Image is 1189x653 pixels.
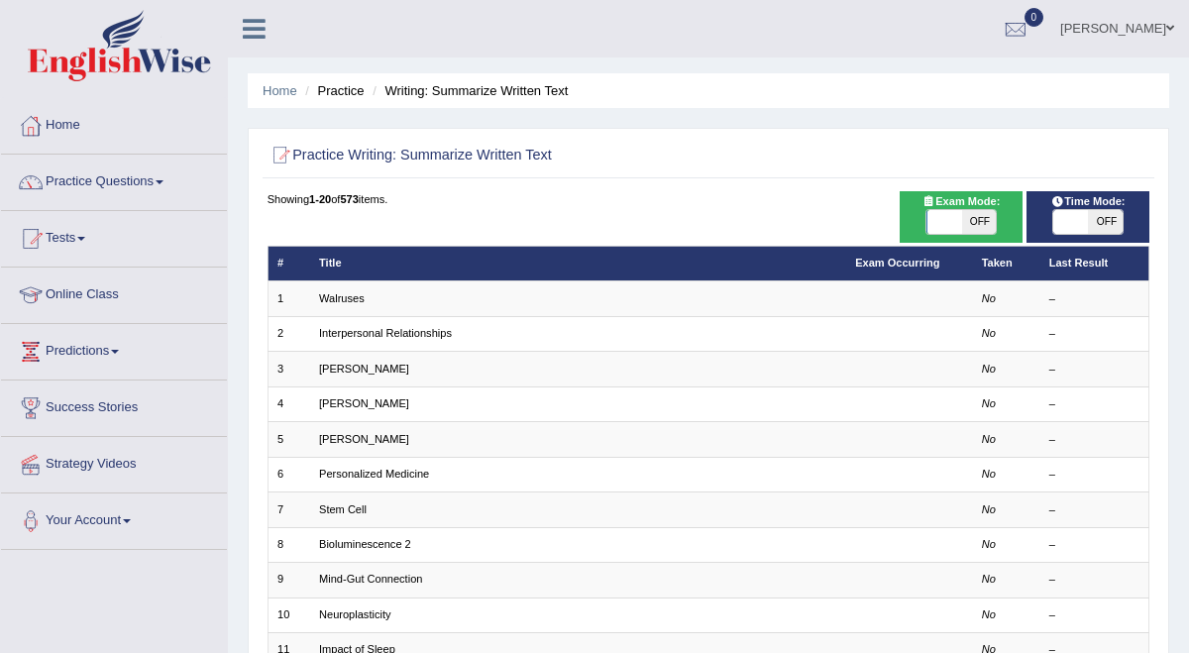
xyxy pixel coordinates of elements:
a: Practice Questions [1,155,227,204]
a: Tests [1,211,227,261]
td: 1 [268,281,310,316]
div: – [1049,607,1139,623]
td: 5 [268,422,310,457]
th: Title [310,246,846,280]
a: Home [1,98,227,148]
li: Practice [300,81,364,100]
div: – [1049,432,1139,448]
div: – [1049,572,1139,588]
div: Show exams occurring in exams [900,191,1024,243]
a: [PERSON_NAME] [319,397,409,409]
div: Showing of items. [268,191,1150,207]
span: OFF [961,210,996,234]
span: OFF [1088,210,1123,234]
a: Interpersonal Relationships [319,327,452,339]
em: No [982,363,996,375]
span: Exam Mode: [916,193,1007,211]
a: Personalized Medicine [319,468,429,480]
span: 0 [1025,8,1044,27]
a: [PERSON_NAME] [319,433,409,445]
em: No [982,433,996,445]
h2: Practice Writing: Summarize Written Text [268,143,814,168]
td: 2 [268,316,310,351]
td: 10 [268,598,310,632]
li: Writing: Summarize Written Text [368,81,568,100]
td: 7 [268,492,310,527]
a: Strategy Videos [1,437,227,487]
a: Mind-Gut Connection [319,573,422,585]
em: No [982,327,996,339]
th: Taken [972,246,1039,280]
td: 4 [268,386,310,421]
b: 573 [340,193,358,205]
th: # [268,246,310,280]
a: Walruses [319,292,365,304]
a: Success Stories [1,381,227,430]
td: 6 [268,457,310,491]
em: No [982,397,996,409]
a: Predictions [1,324,227,374]
div: – [1049,467,1139,483]
em: No [982,468,996,480]
div: – [1049,326,1139,342]
em: No [982,503,996,515]
em: No [982,608,996,620]
div: – [1049,396,1139,412]
td: 3 [268,352,310,386]
a: Exam Occurring [855,257,939,269]
a: Your Account [1,493,227,543]
a: Stem Cell [319,503,367,515]
em: No [982,538,996,550]
div: – [1049,502,1139,518]
div: – [1049,362,1139,378]
em: No [982,292,996,304]
a: Neuroplasticity [319,608,390,620]
div: – [1049,537,1139,553]
a: Bioluminescence 2 [319,538,411,550]
em: No [982,573,996,585]
a: Home [263,83,297,98]
td: 9 [268,563,310,598]
b: 1-20 [309,193,331,205]
td: 8 [268,527,310,562]
a: [PERSON_NAME] [319,363,409,375]
span: Time Mode: [1044,193,1132,211]
th: Last Result [1039,246,1149,280]
a: Online Class [1,268,227,317]
div: – [1049,291,1139,307]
